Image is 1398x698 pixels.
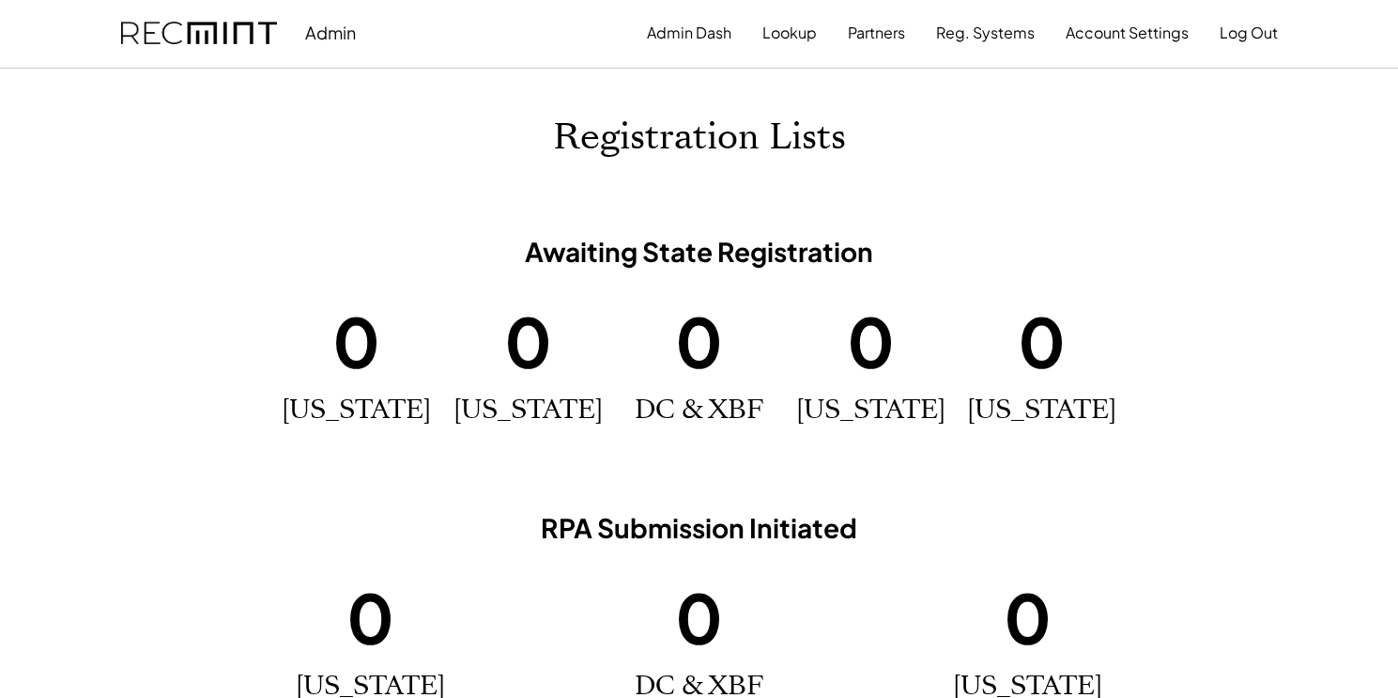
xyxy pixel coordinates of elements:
button: Log Out [1220,14,1278,52]
h3: Awaiting State Registration [277,235,1122,269]
h1: Registration Lists [553,116,846,160]
button: Reg. Systems [936,14,1035,52]
button: Admin Dash [647,14,731,52]
button: Partners [848,14,905,52]
h1: 0 [332,297,380,385]
img: recmint-logotype%403x.png [121,22,277,45]
h1: 0 [675,297,723,385]
button: Lookup [762,14,817,52]
h2: [US_STATE] [282,395,431,427]
h2: DC & XBF [635,395,763,427]
h1: 0 [1018,297,1066,385]
h1: 0 [346,573,394,661]
h3: RPA Submission Initiated [277,511,1122,545]
h1: 0 [1004,573,1052,661]
h2: [US_STATE] [453,395,603,427]
h2: [US_STATE] [967,395,1116,427]
button: Account Settings [1066,14,1189,52]
h1: 0 [847,297,895,385]
h1: 0 [504,297,552,385]
h2: [US_STATE] [796,395,945,427]
h1: 0 [675,573,723,661]
div: Admin [305,22,356,43]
